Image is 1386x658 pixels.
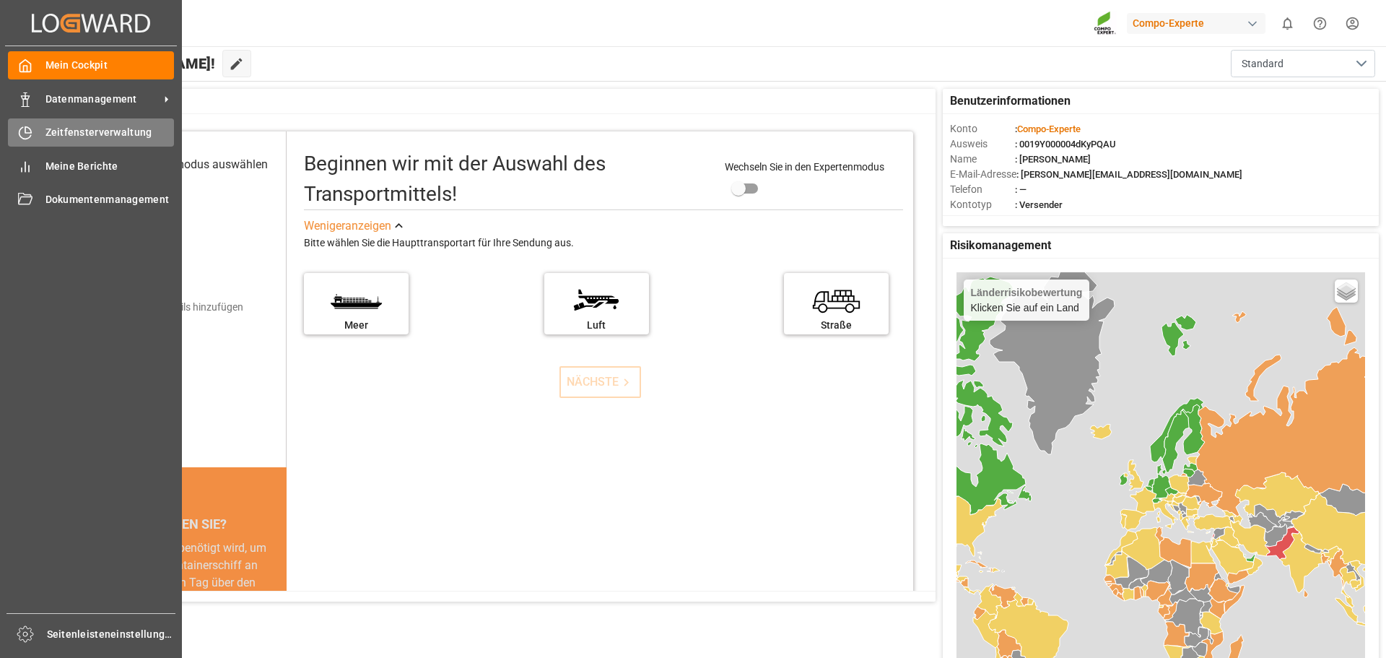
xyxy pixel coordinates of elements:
[123,301,243,313] font: Versanddetails hinzufügen
[950,138,988,150] font: Ausweis
[950,153,977,165] font: Name
[1015,154,1091,165] font: : [PERSON_NAME]
[950,123,977,134] font: Konto
[1015,124,1017,134] font: :
[47,628,177,640] font: Seitenleisteneinstellungen
[45,126,152,138] font: Zeitfensterverwaltung
[1335,280,1358,303] a: Ebenen
[567,375,619,389] font: NÄCHSTE
[1231,50,1375,77] button: Menü öffnen
[45,194,170,205] font: Dokumentenmanagement
[1015,199,1063,210] font: : Versender
[950,94,1071,108] font: Benutzerinformationen
[45,93,137,105] font: Datenmanagement
[1133,17,1204,29] font: Compo-Experte
[725,161,884,173] font: Wechseln Sie in den Expertenmodus
[138,516,227,532] font: WUSSTEN SIE?
[950,199,992,210] font: Kontotyp
[1016,169,1242,180] font: : [PERSON_NAME][EMAIL_ADDRESS][DOMAIN_NAME]
[559,366,641,398] button: NÄCHSTE
[60,55,215,72] font: Hallo [PERSON_NAME]!
[950,238,1051,252] font: Risikomanagement
[1127,9,1271,37] button: Compo-Experte
[971,302,1079,313] font: Klicken Sie auf ein Land
[1017,124,1081,134] font: Compo-Experte
[304,152,606,206] font: Beginnen wir mit der Auswahl des Transportmittels!
[45,59,108,71] font: Mein Cockpit
[8,51,174,79] a: Mein Cockpit
[1271,7,1304,40] button: 0 neue Benachrichtigungen anzeigen
[304,219,345,233] font: Weniger
[1094,11,1117,36] img: Screenshot%202023-09-29%20at%2010.02.21.png_1712312052.png
[1242,58,1283,69] font: Standard
[587,319,606,331] font: Luft
[950,183,982,195] font: Telefon
[8,152,174,180] a: Meine Berichte
[45,160,118,172] font: Meine Berichte
[125,157,268,171] font: Transportmodus auswählen
[821,319,852,331] font: Straße
[8,186,174,214] a: Dokumentenmanagement
[8,118,174,147] a: Zeitfensterverwaltung
[950,168,1016,180] font: E-Mail-Adresse
[1304,7,1336,40] button: Hilfecenter
[304,237,574,248] font: Bitte wählen Sie die Haupttransportart für Ihre Sendung aus.
[304,149,710,209] div: Beginnen wir mit der Auswahl des Transportmittels!
[1015,139,1116,150] font: : 0019Y000004dKyPQAU
[344,319,368,331] font: Meer
[971,287,1083,298] font: Länderrisikobewertung
[345,219,391,233] font: anzeigen
[1015,184,1027,195] font: : —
